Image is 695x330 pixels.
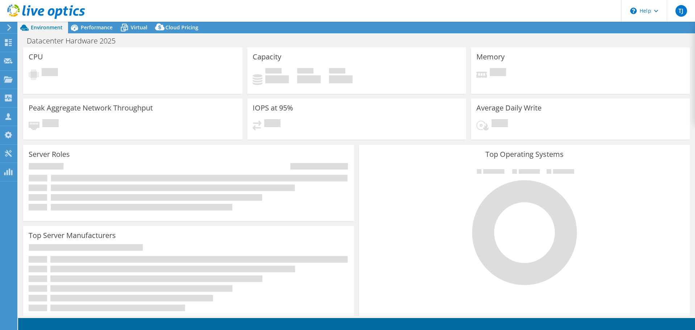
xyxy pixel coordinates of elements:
h3: Top Operating Systems [365,150,685,158]
span: Virtual [131,24,147,31]
span: Total [329,68,345,75]
span: Performance [81,24,113,31]
span: Pending [264,119,281,129]
h3: Average Daily Write [476,104,542,112]
h4: 0 GiB [297,75,321,83]
span: Cloud Pricing [165,24,198,31]
span: Used [265,68,282,75]
h3: Server Roles [29,150,70,158]
h1: Datacenter Hardware 2025 [24,37,127,45]
span: Pending [490,68,506,78]
h3: Memory [476,53,505,61]
span: Free [297,68,313,75]
span: TJ [675,5,687,17]
span: Pending [492,119,508,129]
h3: CPU [29,53,43,61]
h3: Peak Aggregate Network Throughput [29,104,153,112]
svg: \n [630,8,637,14]
h3: Top Server Manufacturers [29,231,116,239]
span: Environment [31,24,63,31]
span: Pending [42,119,59,129]
h4: 0 GiB [329,75,353,83]
h3: IOPS at 95% [253,104,293,112]
h4: 0 GiB [265,75,289,83]
span: Pending [42,68,58,78]
h3: Capacity [253,53,281,61]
